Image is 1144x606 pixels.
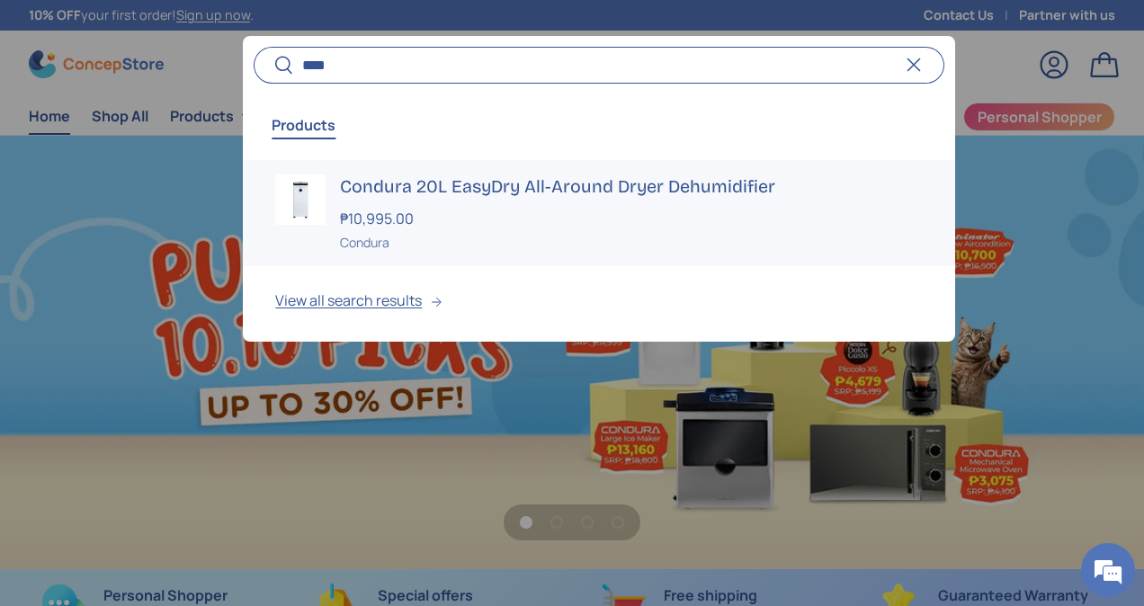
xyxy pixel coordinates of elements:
[340,233,922,252] div: Condura
[243,266,954,342] button: View all search results
[243,160,954,267] a: condura-easy-dry-dehumidifier-full-view-concepstore.ph Condura 20L EasyDry All-Around Dryer Dehum...
[275,174,326,225] img: condura-easy-dry-dehumidifier-full-view-concepstore.ph
[340,174,922,200] h3: Condura 20L EasyDry All-Around Dryer Dehumidifier
[340,209,418,228] strong: ₱10,995.00
[272,104,335,146] button: Products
